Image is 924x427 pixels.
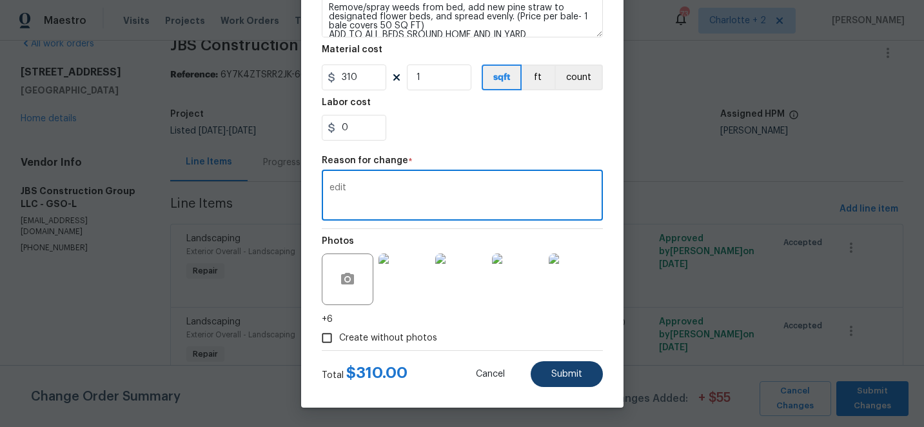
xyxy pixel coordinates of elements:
[476,370,505,379] span: Cancel
[329,183,595,210] textarea: edit
[531,361,603,387] button: Submit
[322,366,408,382] div: Total
[551,370,582,379] span: Submit
[322,45,382,54] h5: Material cost
[339,332,437,345] span: Create without photos
[522,65,555,90] button: ft
[555,65,603,90] button: count
[322,156,408,165] h5: Reason for change
[482,65,522,90] button: sqft
[346,365,408,381] span: $ 310.00
[322,98,371,107] h5: Labor cost
[322,237,354,246] h5: Photos
[322,313,333,326] span: +6
[455,361,526,387] button: Cancel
